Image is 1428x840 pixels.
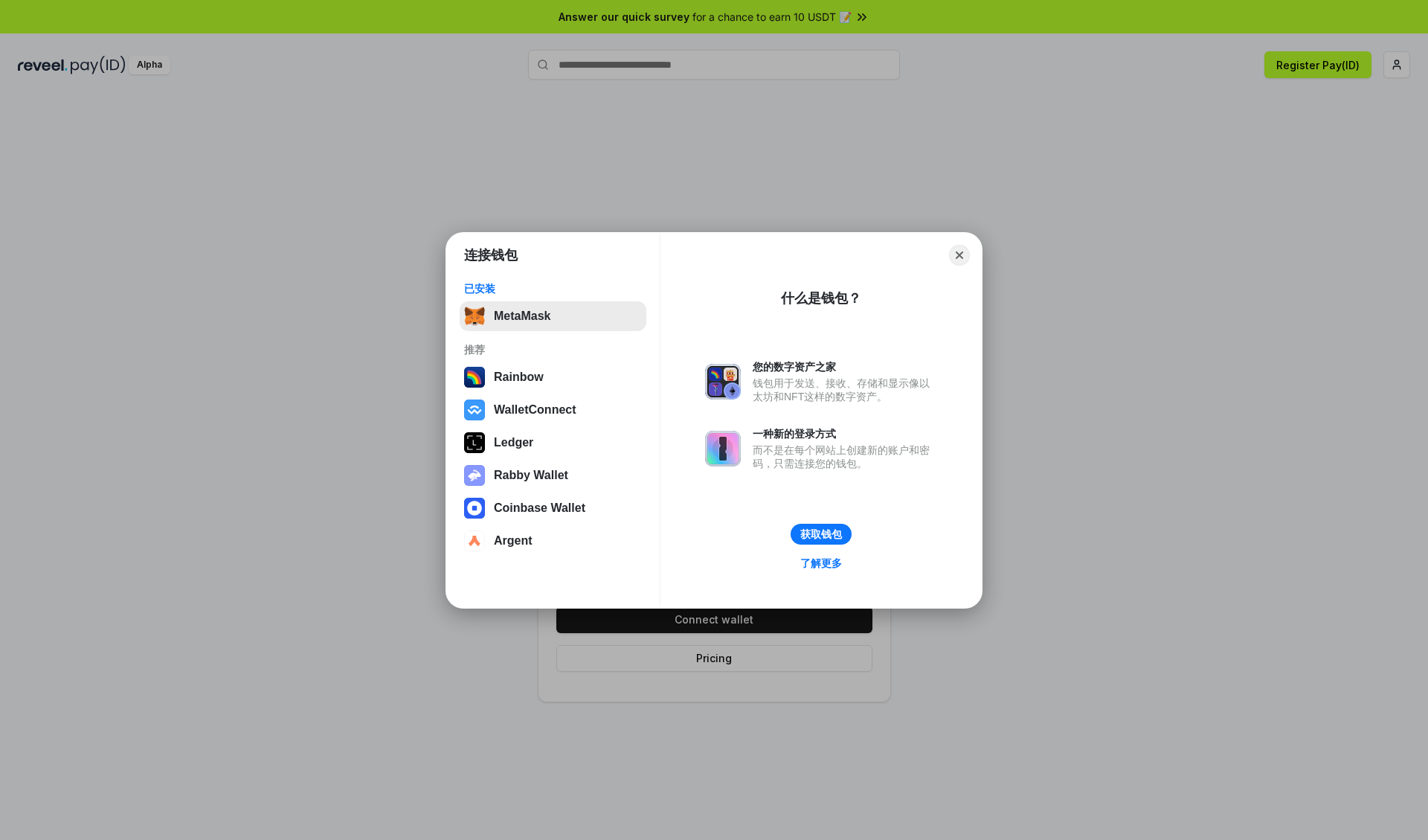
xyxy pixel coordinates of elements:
[494,534,533,548] div: Argent
[464,400,485,420] img: svg+xml,%3Csvg%20width%3D%2228%22%20height%3D%2228%22%20viewBox%3D%220%200%2028%2028%22%20fill%3D...
[494,310,550,323] div: MetaMask
[460,461,646,490] button: Rabby Wallet
[705,431,741,467] img: svg+xml,%3Csvg%20xmlns%3D%22http%3A%2F%2Fwww.w3.org%2F2000%2Fsvg%22%20fill%3D%22none%22%20viewBox...
[781,289,861,307] div: 什么是钱包？
[705,364,741,400] img: svg+xml,%3Csvg%20xmlns%3D%22http%3A%2F%2Fwww.w3.org%2F2000%2Fsvg%22%20fill%3D%22none%22%20viewBox...
[494,371,544,384] div: Rainbow
[753,443,937,470] div: 而不是在每个网站上创建新的账户和密码，只需连接您的钱包。
[460,362,646,392] button: Rainbow
[464,465,485,486] img: svg+xml,%3Csvg%20xmlns%3D%22http%3A%2F%2Fwww.w3.org%2F2000%2Fsvg%22%20fill%3D%22none%22%20viewBox...
[460,301,646,331] button: MetaMask
[460,428,646,458] button: Ledger
[460,526,646,556] button: Argent
[494,403,576,417] div: WalletConnect
[464,498,485,519] img: svg+xml,%3Csvg%20width%3D%2228%22%20height%3D%2228%22%20viewBox%3D%220%200%2028%2028%22%20fill%3D...
[949,245,970,266] button: Close
[460,395,646,425] button: WalletConnect
[494,436,533,449] div: Ledger
[753,360,937,373] div: 您的数字资产之家
[791,554,851,573] a: 了解更多
[800,557,842,570] div: 了解更多
[753,376,937,403] div: 钱包用于发送、接收、存储和显示像以太坊和NFT这样的数字资产。
[464,306,485,327] img: svg+xml,%3Csvg%20fill%3D%22none%22%20height%3D%2233%22%20viewBox%3D%220%200%2035%2033%22%20width%...
[800,528,842,541] div: 获取钱包
[753,427,937,440] div: 一种新的登录方式
[791,524,852,545] button: 获取钱包
[464,530,485,551] img: svg+xml,%3Csvg%20width%3D%2228%22%20height%3D%2228%22%20viewBox%3D%220%200%2028%2028%22%20fill%3D...
[494,501,585,515] div: Coinbase Wallet
[464,432,485,453] img: svg+xml,%3Csvg%20xmlns%3D%22http%3A%2F%2Fwww.w3.org%2F2000%2Fsvg%22%20width%3D%2228%22%20height%3...
[464,282,642,295] div: 已安装
[464,367,485,388] img: svg+xml,%3Csvg%20width%3D%22120%22%20height%3D%22120%22%20viewBox%3D%220%200%20120%20120%22%20fil...
[460,493,646,523] button: Coinbase Wallet
[464,343,642,356] div: 推荐
[464,246,518,264] h1: 连接钱包
[494,469,568,482] div: Rabby Wallet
